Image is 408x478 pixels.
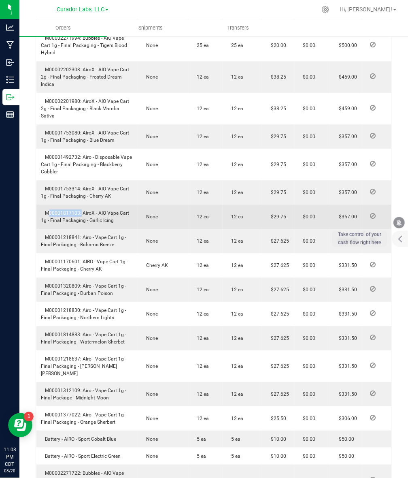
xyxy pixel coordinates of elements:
span: 5 ea [227,453,241,459]
span: None [142,311,158,317]
span: 12 ea [227,262,244,268]
span: 12 ea [193,416,209,421]
span: $0.00 [299,287,316,292]
span: M00001320809: Airo - Vape Cart 1g - Final Packaging - Durban Poison [41,283,127,296]
span: Curador Labs, LLC [57,6,104,13]
span: $0.00 [299,74,316,80]
span: $331.50 [335,287,357,292]
span: Cherry AK [142,262,168,268]
span: $331.50 [335,363,357,369]
span: 12 ea [193,106,209,111]
span: 12 ea [193,162,209,167]
iframe: Resource center [8,413,32,437]
span: 25 ea [227,43,244,48]
span: M00001170601: AIRO - Vape Cart 1g - Final Packaging - Cherry AK [41,259,128,272]
span: Orders [45,24,82,32]
span: $27.625 [267,287,289,292]
span: Reject Inventory [367,391,379,396]
a: Orders [19,19,107,36]
span: $331.50 [335,335,357,341]
span: None [142,43,158,48]
span: Battery - AIRO - Sport Electric Green [41,453,121,459]
span: 12 ea [193,363,209,369]
span: 5 ea [193,436,206,442]
span: $0.00 [299,214,316,220]
span: 12 ea [227,287,244,292]
span: 12 ea [227,162,244,167]
span: $38.25 [267,74,287,80]
span: 5 ea [227,436,241,442]
span: $29.75 [267,162,287,167]
span: None [142,391,158,397]
span: Reject Inventory [367,133,379,138]
span: $0.00 [299,190,316,195]
span: Reject Inventory [367,213,379,218]
span: $29.75 [267,214,287,220]
span: None [142,238,158,244]
span: Reject Inventory [367,286,379,291]
span: $0.00 [299,335,316,341]
span: M00002201980: AiroX - AIO Vape Cart 2g - Final Packaging - Black Mamba Sativa [41,98,130,119]
span: $459.00 [335,74,357,80]
span: 12 ea [227,335,244,341]
span: $27.625 [267,335,289,341]
span: $0.00 [299,436,316,442]
span: 12 ea [227,391,244,397]
span: $50.00 [335,453,355,459]
span: $0.00 [299,391,316,397]
span: M00001492732: Airo - Disposable Vape Cart 1g - Final Packaging - Blackberry Cobbler [41,154,132,175]
inline-svg: Inventory [6,76,14,84]
span: Reject Inventory [367,42,379,47]
span: 12 ea [193,238,209,244]
span: M00001753314: AiroX - AIO Vape Cart 1g - Final Packaging - Cherry AK [41,186,130,199]
span: Hi, [PERSON_NAME]! [340,6,393,13]
span: $27.625 [267,363,289,369]
span: $0.00 [299,43,316,48]
span: $357.00 [335,214,357,220]
span: Reject Inventory [367,311,379,316]
span: $0.00 [299,311,316,317]
span: $38.25 [267,106,287,111]
p: 11:03 PM CDT [4,446,16,468]
span: None [142,416,158,421]
span: M00001377022: Airo - Vape Cart 1g - Final Packaging - Orange Sherbert [41,412,127,425]
span: $0.00 [299,106,316,111]
span: $357.00 [335,190,357,195]
span: $357.00 [335,162,357,167]
span: $500.00 [335,43,357,48]
span: Reject Inventory [367,335,379,340]
span: $29.75 [267,134,287,139]
span: 12 ea [227,190,244,195]
span: $0.00 [299,134,316,139]
span: $0.00 [299,453,316,459]
span: $20.00 [267,43,287,48]
span: Reject Inventory [367,105,379,110]
span: $10.00 [267,436,287,442]
span: $0.00 [299,162,316,167]
span: Shipments [127,24,174,32]
span: $331.50 [335,262,357,268]
span: 12 ea [193,287,209,292]
span: $0.00 [299,416,316,421]
span: None [142,453,158,459]
span: $0.00 [299,363,316,369]
span: None [142,363,158,369]
span: 12 ea [227,363,244,369]
span: Battery - AIRO - Sport Cobalt Blue [41,436,117,442]
span: M00001753080: AiroX - AIO Vape Cart 1g - Final Packaging - Blue Dream [41,130,130,143]
span: 12 ea [193,74,209,80]
span: None [142,190,158,195]
inline-svg: Manufacturing [6,41,14,49]
span: 12 ea [193,311,209,317]
span: None [142,214,158,220]
span: 12 ea [227,311,244,317]
span: None [142,436,158,442]
span: 5 ea [193,453,206,459]
iframe: Resource center unread badge [24,412,34,422]
span: $29.75 [267,190,287,195]
span: Reject Inventory [367,74,379,79]
span: $0.00 [299,238,316,244]
a: Shipments [107,19,194,36]
span: $25.50 [267,416,287,421]
span: 12 ea [193,391,209,397]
